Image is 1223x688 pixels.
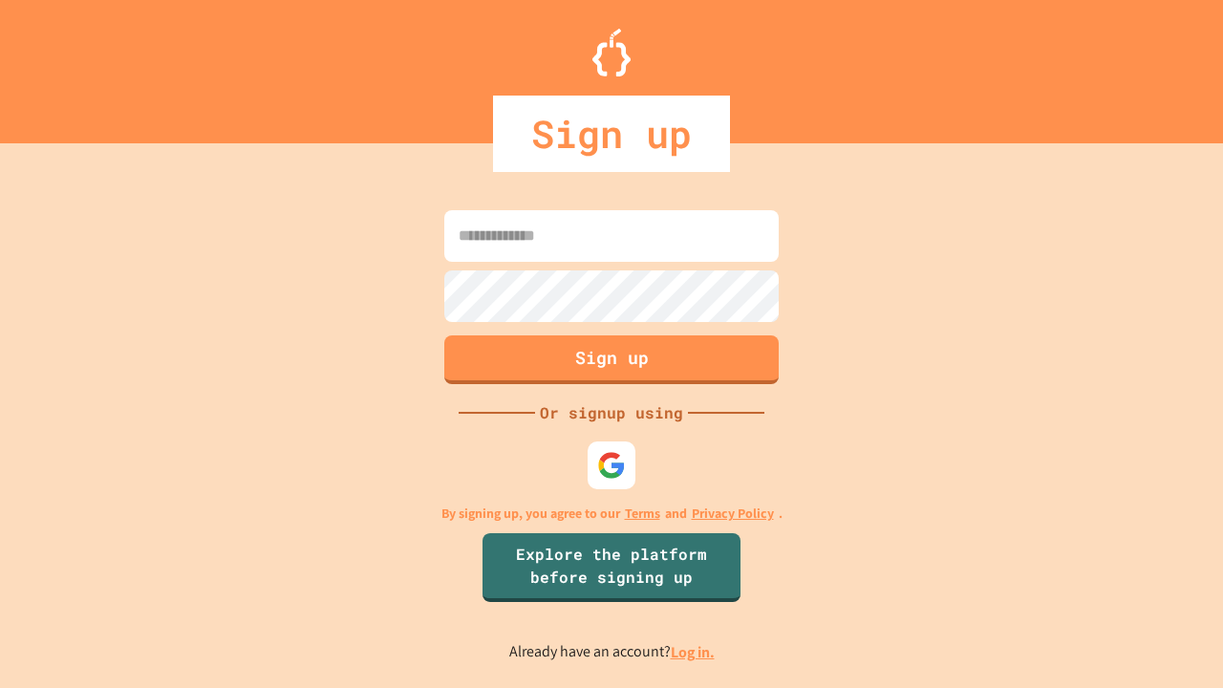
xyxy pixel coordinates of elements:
[692,504,774,524] a: Privacy Policy
[597,451,626,480] img: google-icon.svg
[493,96,730,172] div: Sign up
[444,335,779,384] button: Sign up
[671,642,715,662] a: Log in.
[483,533,740,602] a: Explore the platform before signing up
[625,504,660,524] a: Terms
[441,504,783,524] p: By signing up, you agree to our and .
[535,401,688,424] div: Or signup using
[509,640,715,664] p: Already have an account?
[592,29,631,76] img: Logo.svg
